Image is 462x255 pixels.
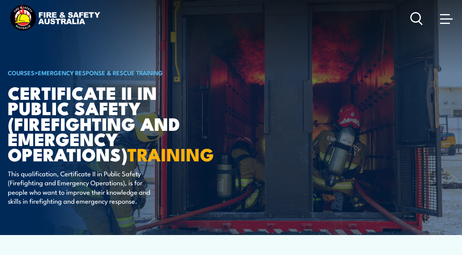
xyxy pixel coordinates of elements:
h6: > [8,68,201,77]
a: Emergency Response & Rescue Training [38,68,163,77]
h1: Certificate II in Public Safety (Firefighting and Emergency Operations) [8,85,201,161]
strong: TRAINING [127,140,214,167]
p: This qualification, Certificate II in Public Safety (Firefighting and Emergency Operations), is f... [8,169,151,206]
a: COURSES [8,68,34,77]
